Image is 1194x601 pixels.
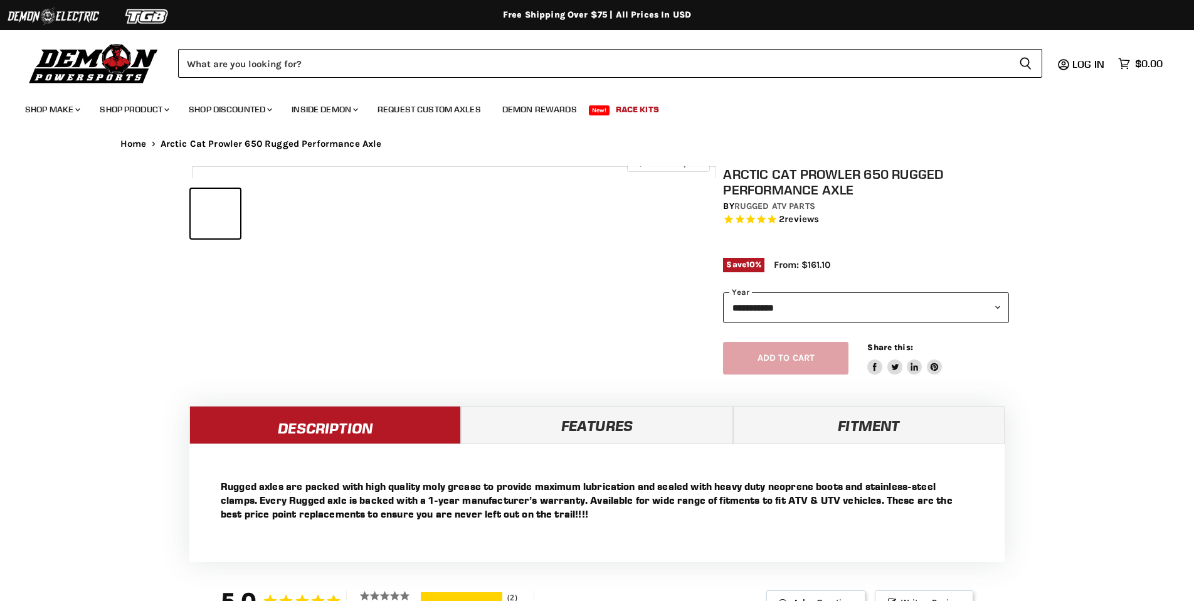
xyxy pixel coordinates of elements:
p: Rugged axles are packed with high quality moly grease to provide maximum lubrication and sealed w... [221,479,973,521]
button: Arctic Cat Prowler 650 Rugged Performance Axle thumbnail [297,189,347,238]
button: Arctic Cat Prowler 650 Rugged Performance Axle thumbnail [191,189,240,238]
span: Rated 5.0 out of 5 stars 2 reviews [723,213,1009,226]
a: Shop Discounted [179,97,280,122]
h1: Arctic Cat Prowler 650 Rugged Performance Axle [723,166,1009,198]
a: Shop Product [90,97,177,122]
a: Fitment [733,406,1005,444]
a: Inside Demon [282,97,366,122]
span: Click to expand [633,158,703,168]
a: Race Kits [606,97,668,122]
div: by [723,199,1009,213]
a: Rugged ATV Parts [734,201,815,211]
select: year [723,292,1009,323]
a: Log in [1067,58,1112,70]
input: Search [178,49,1009,78]
div: Free Shipping Over $75 | All Prices In USD [95,9,1099,21]
span: Share this: [867,343,912,352]
span: $0.00 [1135,58,1163,70]
img: Demon Powersports [25,41,162,85]
a: Home [120,139,147,149]
span: New! [589,105,610,115]
form: Product [178,49,1042,78]
button: Arctic Cat Prowler 650 Rugged Performance Axle thumbnail [244,189,293,238]
a: Features [461,406,732,444]
span: From: $161.10 [774,259,830,270]
span: Arctic Cat Prowler 650 Rugged Performance Axle [161,139,382,149]
ul: Main menu [16,92,1160,122]
img: TGB Logo 2 [100,4,194,28]
a: $0.00 [1112,55,1169,73]
nav: Breadcrumbs [95,139,1099,149]
span: 10 [746,260,755,269]
a: Request Custom Axles [368,97,490,122]
img: Demon Electric Logo 2 [6,4,100,28]
span: 2 reviews [779,214,819,225]
span: Save % [723,258,764,272]
span: Log in [1072,58,1104,70]
span: reviews [785,214,819,225]
a: Description [189,406,461,444]
div: 5 ★ [359,590,419,601]
a: Demon Rewards [493,97,586,122]
button: Search [1009,49,1042,78]
a: Shop Make [16,97,88,122]
aside: Share this: [867,342,942,375]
